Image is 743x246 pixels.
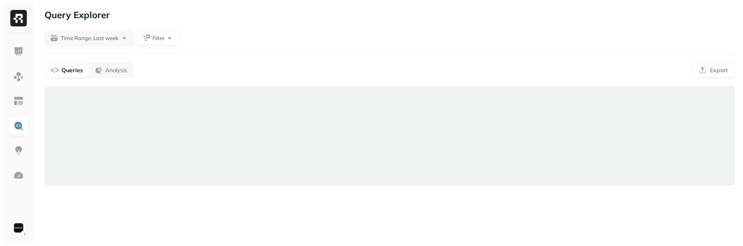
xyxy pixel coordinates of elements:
[152,34,165,42] span: Filter
[13,121,24,131] img: Query Explorer
[13,71,24,82] img: Assets
[13,46,24,57] img: Dashboard
[13,170,24,181] img: Optimization
[10,10,27,26] img: Ryft
[691,63,735,78] button: Export
[13,222,24,234] img: Sonos
[137,31,179,45] button: Filter
[13,145,24,156] img: Insights
[45,7,110,22] p: Query Explorer
[62,66,83,74] p: Queries
[13,96,24,106] img: Asset Explorer
[45,31,134,45] button: Time Range: Last week
[61,34,118,42] span: Time Range: Last week
[105,66,127,74] p: Analysis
